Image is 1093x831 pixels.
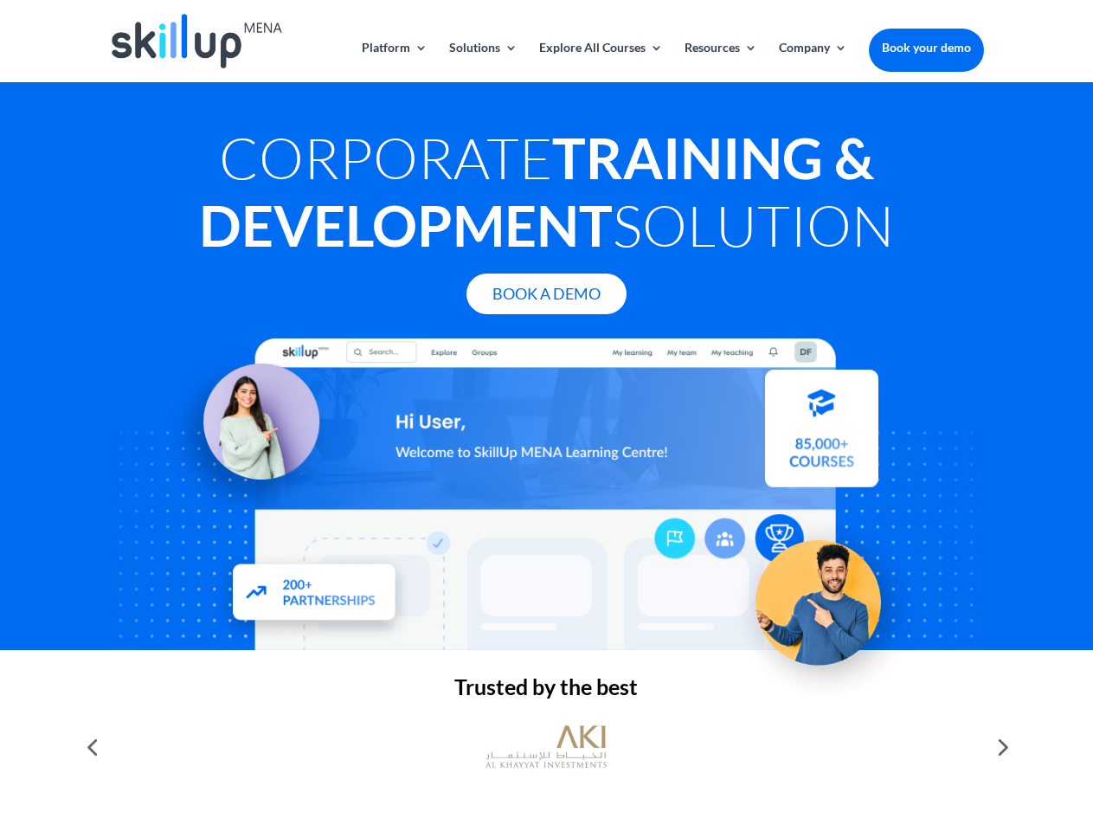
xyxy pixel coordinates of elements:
[199,124,874,259] strong: Training & Development
[112,14,281,68] img: Skillup Mena
[805,644,1093,831] iframe: Chat Widget
[449,42,518,82] a: Solutions
[685,42,757,82] a: Resources
[362,42,428,82] a: Platform
[869,29,984,67] a: Book your demo
[109,124,983,267] h1: Corporate Solution
[730,504,923,696] img: Upskill your workforce - SkillUp
[765,377,878,495] img: Courses library - SkillUp MENA
[539,42,663,82] a: Explore All Courses
[779,42,847,82] a: Company
[485,717,607,777] img: al khayyat investments logo
[109,676,983,706] h2: Trusted by the best
[162,344,337,519] img: Learning Management Solution - SkillUp
[466,274,627,314] a: Book A Demo
[215,548,415,642] img: Partners - SkillUp Mena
